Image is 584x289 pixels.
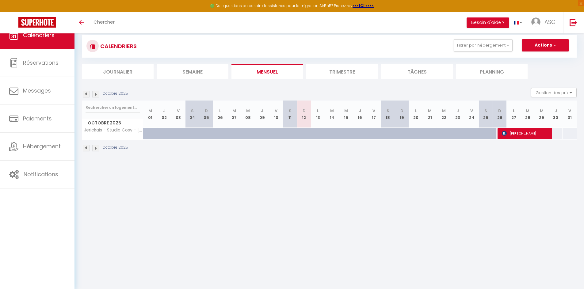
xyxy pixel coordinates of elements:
li: Planning [456,64,528,79]
abbr: V [177,108,180,114]
th: 07 [227,101,241,128]
span: Messages [23,87,51,94]
abbr: M [442,108,446,114]
th: 10 [269,101,283,128]
img: ... [531,17,540,27]
abbr: J [163,108,166,114]
th: 09 [255,101,269,128]
th: 28 [521,101,535,128]
a: >>> ICI <<<< [353,3,374,8]
abbr: M [540,108,544,114]
abbr: S [191,108,194,114]
p: Octobre 2025 [103,145,128,150]
span: Notifications [24,170,58,178]
li: Journalier [82,64,154,79]
th: 30 [549,101,563,128]
abbr: L [513,108,515,114]
li: Mensuel [231,64,303,79]
abbr: L [219,108,221,114]
span: Réservations [23,59,59,67]
abbr: M [526,108,529,114]
span: Chercher [94,19,115,25]
th: 04 [185,101,199,128]
th: 22 [437,101,451,128]
th: 29 [535,101,549,128]
span: Calendriers [23,31,55,39]
span: Hébergement [23,143,61,150]
abbr: V [470,108,473,114]
abbr: M [148,108,152,114]
button: Besoin d'aide ? [467,17,509,28]
span: [PERSON_NAME] [502,127,549,139]
abbr: S [289,108,292,114]
th: 18 [381,101,395,128]
li: Trimestre [306,64,378,79]
h3: CALENDRIERS [99,39,137,53]
abbr: J [261,108,263,114]
abbr: V [275,108,277,114]
abbr: M [330,108,334,114]
span: Jerickais - Studio Cosy - [GEOGRAPHIC_DATA] - 7 min RER [83,128,144,132]
th: 14 [325,101,339,128]
abbr: D [205,108,208,114]
abbr: D [400,108,403,114]
abbr: V [372,108,375,114]
th: 16 [353,101,367,128]
th: 26 [493,101,507,128]
th: 31 [563,101,577,128]
abbr: V [568,108,571,114]
button: Filtrer par hébergement [454,39,513,51]
abbr: L [317,108,319,114]
th: 17 [367,101,381,128]
abbr: M [344,108,348,114]
th: 19 [395,101,409,128]
a: ... ASG [527,12,563,33]
abbr: J [456,108,459,114]
span: ASG [544,18,555,26]
abbr: M [232,108,236,114]
p: Octobre 2025 [103,91,128,97]
th: 11 [283,101,297,128]
input: Rechercher un logement... [86,102,140,113]
abbr: D [498,108,501,114]
th: 12 [297,101,311,128]
a: Chercher [89,12,119,33]
th: 21 [423,101,437,128]
th: 05 [199,101,213,128]
th: 23 [451,101,465,128]
th: 20 [409,101,423,128]
th: 15 [339,101,353,128]
th: 24 [465,101,479,128]
img: Super Booking [18,17,56,28]
th: 13 [311,101,325,128]
abbr: D [303,108,306,114]
abbr: M [246,108,250,114]
th: 02 [157,101,171,128]
abbr: L [415,108,417,114]
img: logout [570,19,577,26]
th: 01 [143,101,158,128]
abbr: J [555,108,557,114]
span: Octobre 2025 [82,119,143,127]
li: Semaine [157,64,228,79]
abbr: S [387,108,389,114]
th: 25 [479,101,493,128]
th: 08 [241,101,255,128]
button: Actions [522,39,569,51]
abbr: M [428,108,432,114]
span: Paiements [23,115,52,122]
abbr: J [359,108,361,114]
abbr: S [484,108,487,114]
button: Gestion des prix [531,88,577,97]
li: Tâches [381,64,453,79]
th: 27 [507,101,521,128]
th: 03 [171,101,185,128]
th: 06 [213,101,227,128]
